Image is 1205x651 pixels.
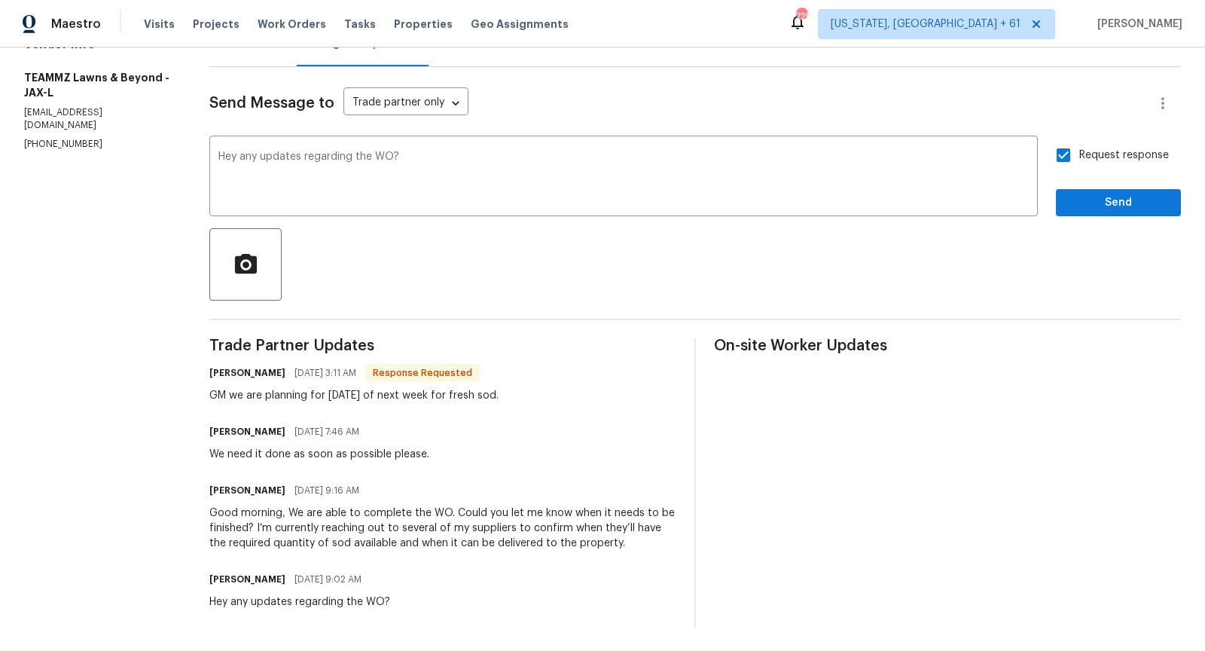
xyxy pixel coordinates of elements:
div: We need it done as soon as possible please. [209,447,429,462]
button: Send [1056,189,1181,217]
span: Trade Partner Updates [209,338,676,353]
span: Send Message to [209,96,334,111]
span: Tasks [344,19,376,29]
h6: [PERSON_NAME] [209,572,285,587]
span: [DATE] 9:02 AM [294,572,361,587]
h6: [PERSON_NAME] [209,424,285,439]
span: Send [1068,194,1169,212]
span: [PERSON_NAME] [1091,17,1182,32]
p: [EMAIL_ADDRESS][DOMAIN_NAME] [24,106,173,132]
span: On-site Worker Updates [714,338,1181,353]
h6: [PERSON_NAME] [209,365,285,381]
span: Geo Assignments [471,17,569,32]
div: GM we are planning for [DATE] of next week for fresh sod. [209,388,499,403]
div: Good morning, We are able to complete the WO. Could you let me know when it needs to be finished?... [209,506,676,551]
div: Trade partner only [343,91,468,116]
span: Request response [1079,148,1169,164]
h5: TEAMMZ Lawns & Beyond - JAX-L [24,70,173,100]
span: Visits [144,17,175,32]
span: [US_STATE], [GEOGRAPHIC_DATA] + 61 [831,17,1020,32]
span: [DATE] 9:16 AM [294,483,359,498]
p: [PHONE_NUMBER] [24,138,173,151]
span: Work Orders [258,17,326,32]
span: Maestro [51,17,101,32]
span: Response Requested [367,365,478,381]
span: Projects [193,17,239,32]
span: [DATE] 7:46 AM [294,424,359,439]
span: Properties [394,17,453,32]
textarea: Hey any updates regarding the WO? [218,151,1029,204]
div: 725 [796,9,807,24]
h6: [PERSON_NAME] [209,483,285,498]
div: Hey any updates regarding the WO? [209,594,390,610]
span: [DATE] 3:11 AM [294,365,356,381]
